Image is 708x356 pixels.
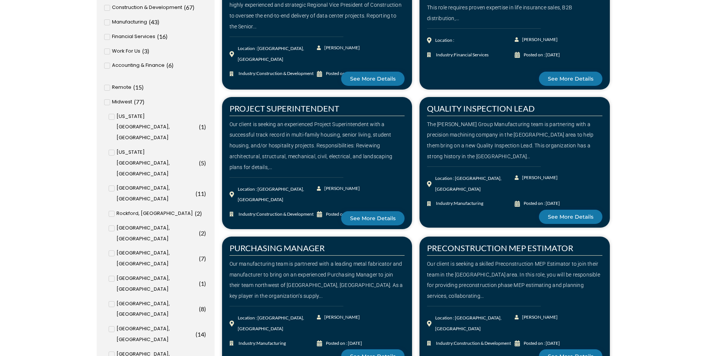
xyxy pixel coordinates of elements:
[135,84,142,91] span: 15
[427,119,602,162] div: The [PERSON_NAME] Group Manufacturing team is partnering with a precision machining company in th...
[427,50,515,60] a: Industry:Financial Services
[112,97,132,107] span: Midwest
[116,147,197,179] span: [US_STATE][GEOGRAPHIC_DATA], [GEOGRAPHIC_DATA]
[147,47,149,54] span: )
[112,46,140,57] span: Work For Us
[524,50,560,60] div: Posted on : [DATE]
[149,18,151,25] span: (
[197,210,200,217] span: 2
[230,119,405,173] div: Our client is seeking an experienced Project Superintendent with a successful track record in mul...
[317,43,361,53] a: [PERSON_NAME]
[322,312,360,323] span: [PERSON_NAME]
[317,183,361,194] a: [PERSON_NAME]
[515,172,558,183] a: [PERSON_NAME]
[184,4,186,11] span: (
[350,216,396,221] span: See More Details
[143,98,144,105] span: )
[435,173,515,195] div: Location : [GEOGRAPHIC_DATA], [GEOGRAPHIC_DATA]
[112,2,182,13] span: Construction & Development
[134,98,136,105] span: (
[524,198,560,209] div: Posted on : [DATE]
[317,312,361,323] a: [PERSON_NAME]
[201,159,204,166] span: 5
[204,255,206,262] span: )
[157,18,159,25] span: )
[201,255,204,262] span: 7
[159,33,166,40] span: 16
[199,123,201,130] span: (
[204,190,206,197] span: )
[230,259,405,302] div: Our manufacturing team is partnered with a leading metal fabricator and manufacturer to bring on ...
[204,229,206,237] span: )
[199,305,201,312] span: (
[256,340,286,346] span: Manufacturing
[116,273,197,295] span: [GEOGRAPHIC_DATA], [GEOGRAPHIC_DATA]
[116,183,194,204] span: [GEOGRAPHIC_DATA], [GEOGRAPHIC_DATA]
[326,338,362,349] div: Posted on : [DATE]
[434,338,511,349] span: Industry:
[238,313,317,334] div: Location : [GEOGRAPHIC_DATA], [GEOGRAPHIC_DATA]
[230,338,317,349] a: Industry:Manufacturing
[322,183,360,194] span: [PERSON_NAME]
[116,208,193,219] span: Rockford, [GEOGRAPHIC_DATA]
[341,72,405,86] a: See More Details
[196,190,197,197] span: (
[112,31,155,42] span: Financial Services
[199,159,201,166] span: (
[454,200,483,206] span: Manufacturing
[204,159,206,166] span: )
[237,338,286,349] span: Industry:
[548,76,593,81] span: See More Details
[142,84,144,91] span: )
[157,33,159,40] span: (
[548,214,593,219] span: See More Details
[520,34,558,45] span: [PERSON_NAME]
[427,198,515,209] a: Industry:Manufacturing
[434,50,489,60] span: Industry:
[427,338,515,349] a: Industry:Construction & Development
[172,62,174,69] span: )
[341,211,405,225] a: See More Details
[112,17,147,28] span: Manufacturing
[195,210,197,217] span: (
[524,338,560,349] div: Posted on : [DATE]
[454,340,511,346] span: Construction & Development
[515,34,558,45] a: [PERSON_NAME]
[136,98,143,105] span: 77
[166,33,168,40] span: )
[454,52,489,57] span: Financial Services
[204,331,206,338] span: )
[520,312,558,323] span: [PERSON_NAME]
[238,184,317,206] div: Location : [GEOGRAPHIC_DATA], [GEOGRAPHIC_DATA]
[520,172,558,183] span: [PERSON_NAME]
[112,60,165,71] span: Accounting & Finance
[199,255,201,262] span: (
[201,305,204,312] span: 8
[230,103,339,113] a: PROJECT SUPERINTENDENT
[322,43,360,53] span: [PERSON_NAME]
[200,210,202,217] span: )
[435,313,515,334] div: Location : [GEOGRAPHIC_DATA], [GEOGRAPHIC_DATA]
[196,331,197,338] span: (
[515,312,558,323] a: [PERSON_NAME]
[201,229,204,237] span: 2
[144,47,147,54] span: 3
[116,223,197,244] span: [GEOGRAPHIC_DATA], [GEOGRAPHIC_DATA]
[112,82,131,93] span: Remote
[238,43,317,65] div: Location : [GEOGRAPHIC_DATA], [GEOGRAPHIC_DATA]
[434,198,483,209] span: Industry:
[197,190,204,197] span: 11
[427,243,573,253] a: PRECONSTRUCTION MEP ESTIMATOR
[204,123,206,130] span: )
[230,243,325,253] a: PURCHASING MANAGER
[204,305,206,312] span: )
[539,72,602,86] a: See More Details
[186,4,193,11] span: 67
[116,299,197,320] span: [GEOGRAPHIC_DATA], [GEOGRAPHIC_DATA]
[166,62,168,69] span: (
[204,280,206,287] span: )
[201,280,204,287] span: 1
[427,103,535,113] a: QUALITY INSPECTION LEAD
[197,331,204,338] span: 14
[199,229,201,237] span: (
